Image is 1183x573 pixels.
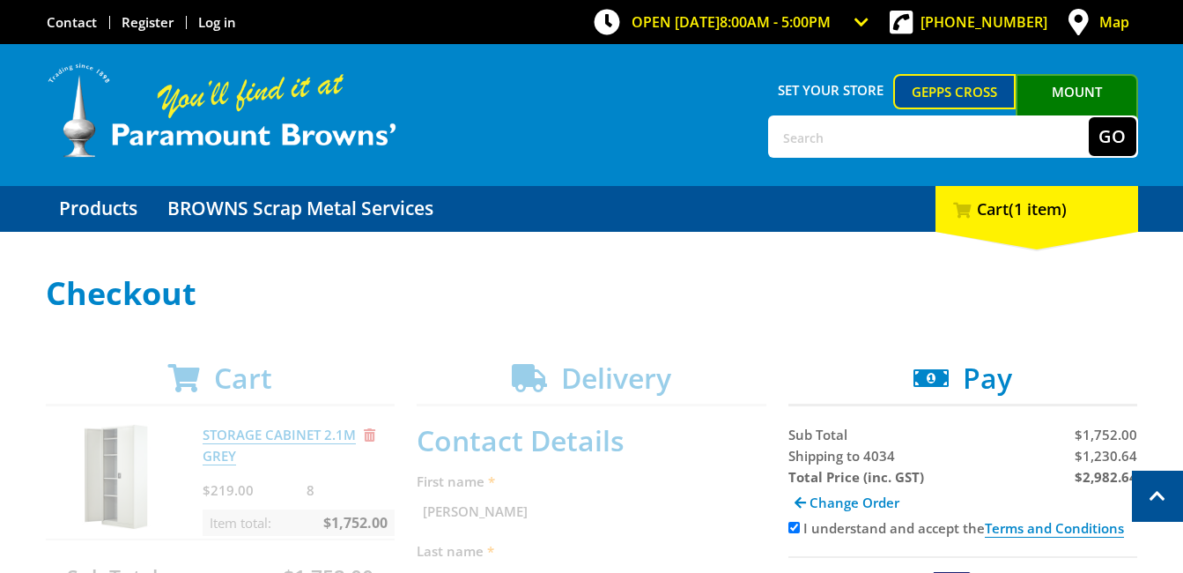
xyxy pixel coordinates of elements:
[1009,198,1067,220] span: (1 item)
[1016,74,1138,141] a: Mount [PERSON_NAME]
[1075,447,1137,465] span: $1,230.64
[810,494,899,511] span: Change Order
[46,62,398,160] img: Paramount Browns'
[770,117,1089,156] input: Search
[803,519,1124,537] label: I understand and accept the
[935,186,1138,232] div: Cart
[46,186,151,232] a: Go to the Products page
[788,426,847,443] span: Sub Total
[1089,117,1136,156] button: Go
[788,468,924,486] strong: Total Price (inc. GST)
[720,12,831,32] span: 8:00am - 5:00pm
[154,186,447,232] a: Go to the BROWNS Scrap Metal Services page
[198,13,236,31] a: Log in
[1075,468,1137,486] strong: $2,982.64
[632,12,831,32] span: OPEN [DATE]
[985,519,1124,538] a: Terms and Conditions
[46,276,1138,311] h1: Checkout
[788,487,906,517] a: Change Order
[768,74,894,106] span: Set your store
[788,447,895,465] span: Shipping to 4034
[47,13,97,31] a: Go to the Contact page
[1075,426,1137,443] span: $1,752.00
[788,522,800,533] input: Please accept the terms and conditions.
[122,13,174,31] a: Go to the registration page
[893,74,1016,109] a: Gepps Cross
[963,359,1012,397] span: Pay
